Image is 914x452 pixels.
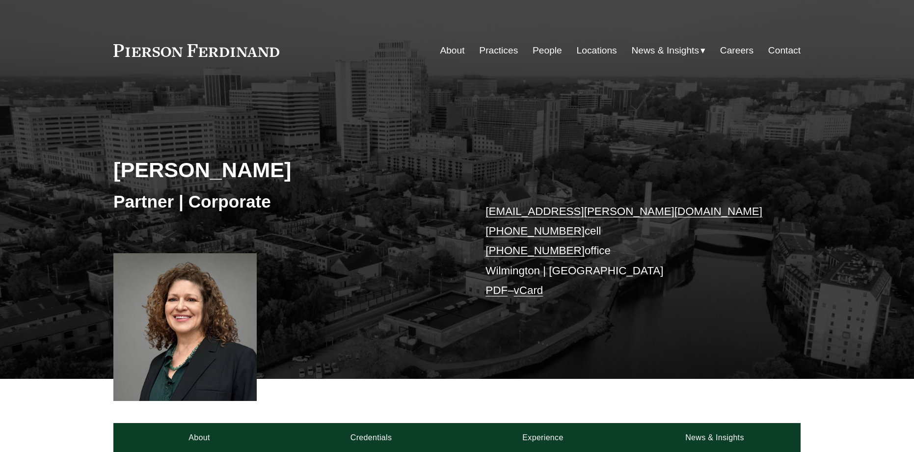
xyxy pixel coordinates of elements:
[440,41,464,60] a: About
[631,41,705,60] a: folder dropdown
[485,202,772,301] p: cell office Wilmington | [GEOGRAPHIC_DATA] –
[479,41,518,60] a: Practices
[514,284,543,296] a: vCard
[631,42,699,59] span: News & Insights
[720,41,753,60] a: Careers
[485,205,762,217] a: [EMAIL_ADDRESS][PERSON_NAME][DOMAIN_NAME]
[485,244,585,257] a: [PHONE_NUMBER]
[485,284,508,296] a: PDF
[485,225,585,237] a: [PHONE_NUMBER]
[533,41,562,60] a: People
[768,41,801,60] a: Contact
[113,191,457,213] h3: Partner | Corporate
[113,157,457,183] h2: [PERSON_NAME]
[577,41,617,60] a: Locations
